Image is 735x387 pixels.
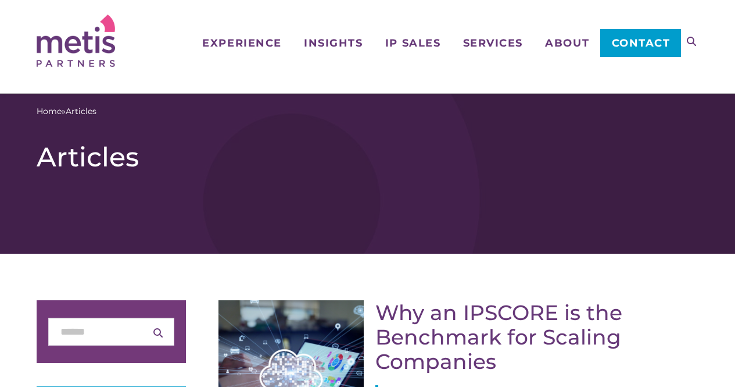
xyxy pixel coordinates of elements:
span: Articles [66,105,96,118]
h1: Articles [37,141,698,173]
a: Contact [600,29,681,57]
span: » [37,105,96,118]
a: Why an IPSCORE is the Benchmark for Scaling Companies [375,300,622,374]
img: Metis Partners [37,15,115,67]
span: IP Sales [385,38,440,48]
span: About [545,38,589,48]
span: Insights [304,38,363,48]
a: Home [37,105,62,118]
span: Experience [202,38,281,48]
span: Contact [612,38,671,48]
span: Services [463,38,523,48]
